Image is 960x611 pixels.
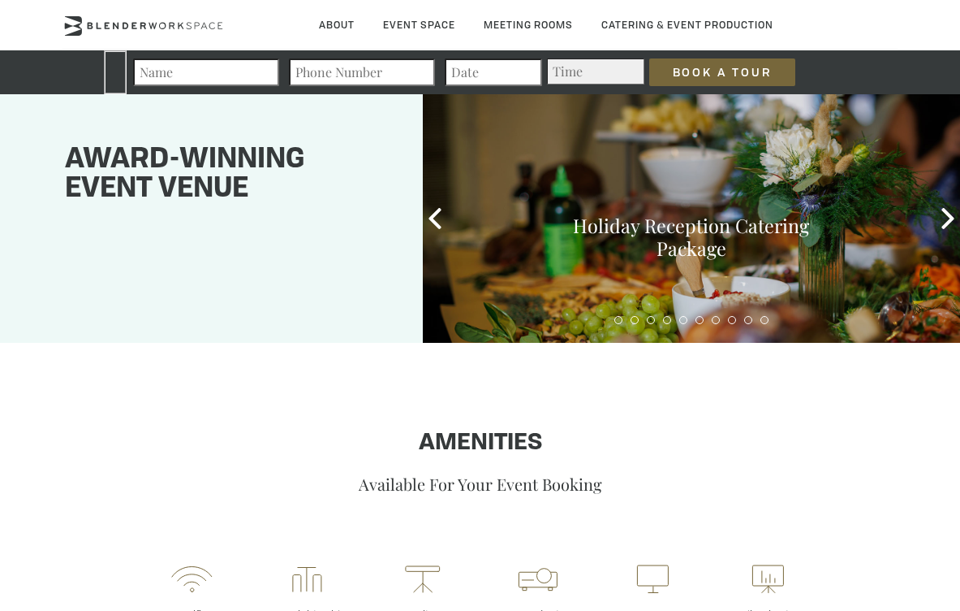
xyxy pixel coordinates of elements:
[649,58,795,86] input: Book a Tour
[445,58,542,86] input: Date
[133,58,279,86] input: Name
[573,213,809,261] a: Holiday Reception Catering Package
[289,58,435,86] input: Phone Number
[65,145,382,204] h1: Award-winning event venue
